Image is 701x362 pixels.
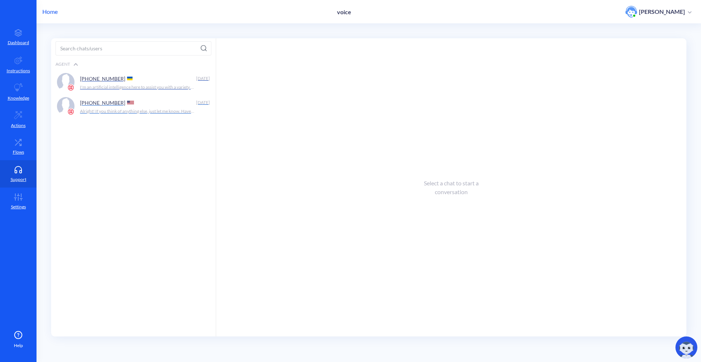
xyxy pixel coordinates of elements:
p: voice [337,8,351,15]
img: platform icon [67,108,74,115]
img: UA [127,77,133,80]
div: [DATE] [195,99,210,106]
div: Select a chat to start a conversation [414,179,489,196]
p: Home [42,7,58,16]
p: [PHONE_NUMBER] [80,76,125,82]
a: platform icon[PHONE_NUMBER] [DATE]Alright! If you think of anything else, just let me know. Have ... [51,94,216,118]
span: Help [14,342,23,349]
p: Instructions [7,68,30,74]
img: user photo [625,6,637,18]
p: I'm an artificial intelligence here to assist you with a variety of tasks. Whether you have quest... [80,84,195,90]
div: Agent [51,58,216,70]
p: [PHONE_NUMBER] [80,100,125,106]
p: Knowledge [8,95,29,101]
p: Flows [13,149,24,155]
p: Settings [11,204,26,210]
p: Dashboard [8,39,29,46]
img: platform icon [67,84,74,91]
a: platform icon[PHONE_NUMBER] [DATE]I'm an artificial intelligence here to assist you with a variet... [51,70,216,94]
img: copilot-icon.svg [675,336,697,358]
button: user photo[PERSON_NAME] [622,5,695,18]
p: Actions [11,122,26,129]
p: Support [11,176,26,183]
p: [PERSON_NAME] [639,8,685,16]
img: US [127,101,134,104]
p: Alright! If you think of anything else, just let me know. Have a great [PERSON_NAME]! [80,108,195,115]
div: [DATE] [195,75,210,82]
input: Search chats/users [55,41,211,55]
